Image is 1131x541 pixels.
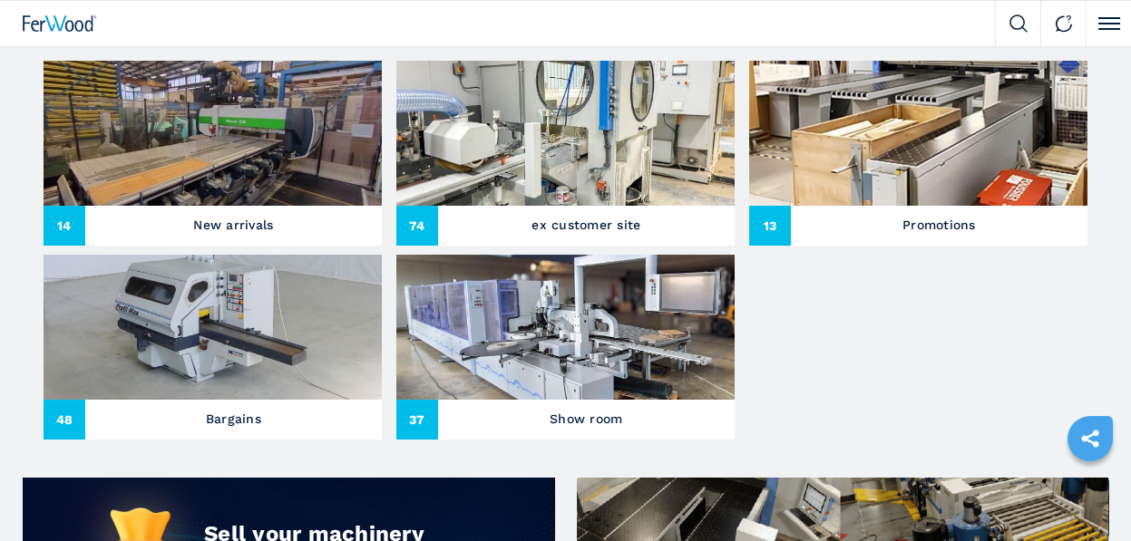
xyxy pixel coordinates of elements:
[749,61,1087,206] img: Promotions
[44,255,382,400] img: Bargains
[1054,459,1117,527] iframe: Chat
[1068,416,1113,461] a: sharethis
[749,206,791,246] span: 13
[44,61,382,246] a: New arrivals14New arrivals
[550,406,622,431] h3: Show room
[44,206,85,246] span: 14
[1009,14,1028,33] img: Search
[749,61,1087,246] a: Promotions13Promotions
[1086,1,1131,46] button: Click to toggle menu
[396,61,735,206] img: ex customer site
[1055,14,1073,33] img: Contact us
[396,255,735,400] img: Show room
[396,255,735,440] a: Show room37Show room
[396,400,438,440] span: 37
[23,15,97,32] img: Ferwood
[44,400,85,440] span: 48
[396,61,735,246] a: ex customer site74ex customer site
[206,406,261,431] h3: Bargains
[396,206,438,246] span: 74
[531,212,640,237] h3: ex customer site
[44,255,382,440] a: Bargains48Bargains
[902,212,976,237] h3: Promotions
[193,212,273,237] h3: New arrivals
[44,61,382,206] img: New arrivals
